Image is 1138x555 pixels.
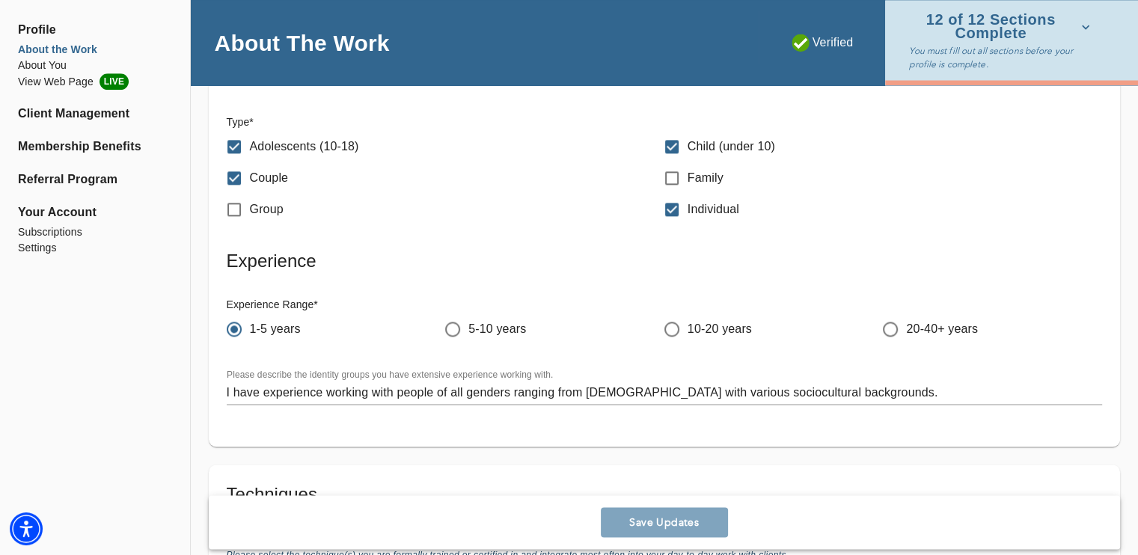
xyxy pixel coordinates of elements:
h5: Techniques [227,482,1102,506]
span: 20-40+ years [906,320,978,338]
h4: About The Work [215,29,390,57]
p: Couple [250,169,289,187]
span: Profile [18,21,172,39]
textarea: I have experience working with people of all genders ranging from [DEMOGRAPHIC_DATA] with various... [227,385,1102,399]
p: Adolescents (10-18) [250,138,359,156]
a: View Web PageLIVE [18,73,172,90]
button: 12 of 12 Sections Complete [909,9,1096,44]
span: 1-5 years [250,320,301,338]
span: Your Account [18,203,172,221]
div: Accessibility Menu [10,512,43,545]
h6: Type * [227,114,1102,131]
p: Family [688,169,724,187]
label: Please describe the identity groups you have extensive experience working with. [227,370,553,378]
span: 10-20 years [688,320,752,338]
span: LIVE [100,73,129,90]
p: Child (under 10) [688,138,775,156]
a: Membership Benefits [18,138,172,156]
a: Client Management [18,105,172,123]
a: Referral Program [18,171,172,188]
a: About You [18,58,172,73]
p: Group [250,200,284,218]
li: View Web Page [18,73,172,90]
p: Verified [792,34,854,52]
span: 12 of 12 Sections Complete [909,13,1090,40]
p: You must fill out all sections before your profile is complete. [909,44,1096,71]
h6: Experience Range * [227,297,1102,313]
h5: Experience [227,249,1102,273]
a: About the Work [18,42,172,58]
p: Individual [688,200,739,218]
a: Settings [18,240,172,256]
span: 5-10 years [468,320,526,338]
a: Subscriptions [18,224,172,240]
